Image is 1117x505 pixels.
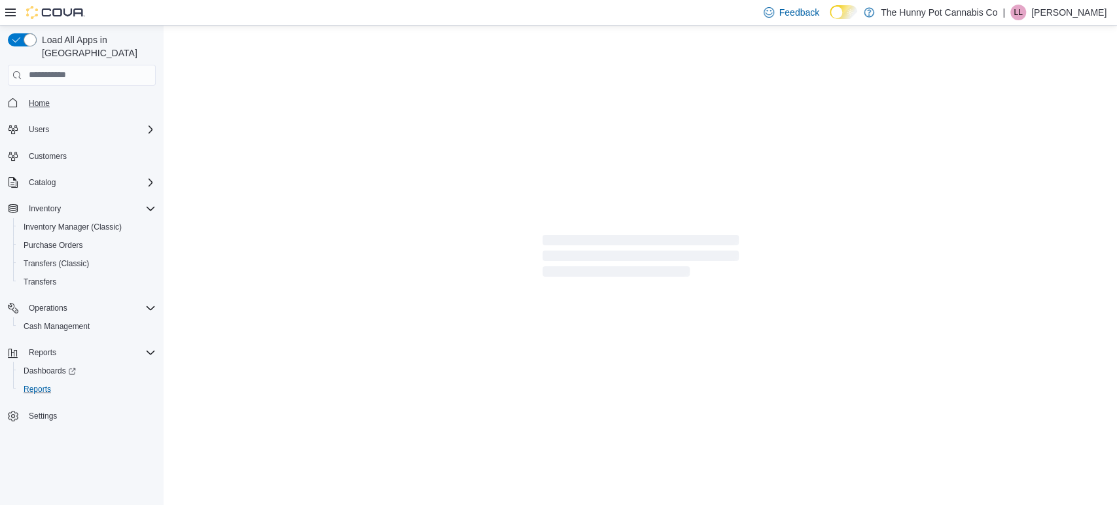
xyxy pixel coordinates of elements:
button: Inventory Manager (Classic) [13,218,161,236]
button: Cash Management [13,317,161,336]
a: Transfers (Classic) [18,256,94,271]
span: Customers [24,148,156,164]
span: Catalog [24,175,156,190]
span: Home [24,95,156,111]
span: Inventory [24,201,156,217]
button: Transfers [13,273,161,291]
span: Customers [29,151,67,162]
button: Operations [24,300,73,316]
span: Inventory Manager (Classic) [24,222,122,232]
a: Reports [18,381,56,397]
span: Settings [24,408,156,424]
a: Inventory Manager (Classic) [18,219,127,235]
span: Transfers (Classic) [24,258,89,269]
p: [PERSON_NAME] [1031,5,1107,20]
span: Dashboards [24,366,76,376]
span: Loading [542,237,739,279]
span: Users [29,124,49,135]
p: The Hunny Pot Cannabis Co [881,5,997,20]
span: Feedback [779,6,819,19]
span: Inventory Manager (Classic) [18,219,156,235]
a: Dashboards [18,363,81,379]
span: Load All Apps in [GEOGRAPHIC_DATA] [37,33,156,60]
span: LL [1014,5,1022,20]
span: Catalog [29,177,56,188]
button: Reports [24,345,62,360]
span: Cash Management [18,319,156,334]
a: Settings [24,408,62,424]
input: Dark Mode [830,5,857,19]
span: Inventory [29,203,61,214]
button: Transfers (Classic) [13,254,161,273]
a: Home [24,96,55,111]
button: Reports [13,380,161,398]
button: Inventory [3,200,161,218]
span: Purchase Orders [24,240,83,251]
button: Users [24,122,54,137]
button: Home [3,94,161,113]
span: Transfers [24,277,56,287]
span: Reports [18,381,156,397]
span: Reports [24,384,51,394]
span: Operations [29,303,67,313]
a: Purchase Orders [18,237,88,253]
button: Catalog [3,173,161,192]
a: Dashboards [13,362,161,380]
img: Cova [26,6,85,19]
span: Reports [29,347,56,358]
a: Customers [24,148,72,164]
button: Customers [3,147,161,165]
button: Reports [3,343,161,362]
span: Cash Management [24,321,90,332]
a: Transfers [18,274,62,290]
span: Operations [24,300,156,316]
span: Reports [24,345,156,360]
button: Users [3,120,161,139]
button: Catalog [24,175,61,190]
button: Inventory [24,201,66,217]
a: Cash Management [18,319,95,334]
span: Transfers [18,274,156,290]
button: Settings [3,406,161,425]
p: | [1002,5,1005,20]
span: Purchase Orders [18,237,156,253]
span: Dashboards [18,363,156,379]
button: Operations [3,299,161,317]
span: Home [29,98,50,109]
span: Settings [29,411,57,421]
nav: Complex example [8,88,156,460]
button: Purchase Orders [13,236,161,254]
span: Users [24,122,156,137]
span: Transfers (Classic) [18,256,156,271]
div: Laura Laskoski [1010,5,1026,20]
